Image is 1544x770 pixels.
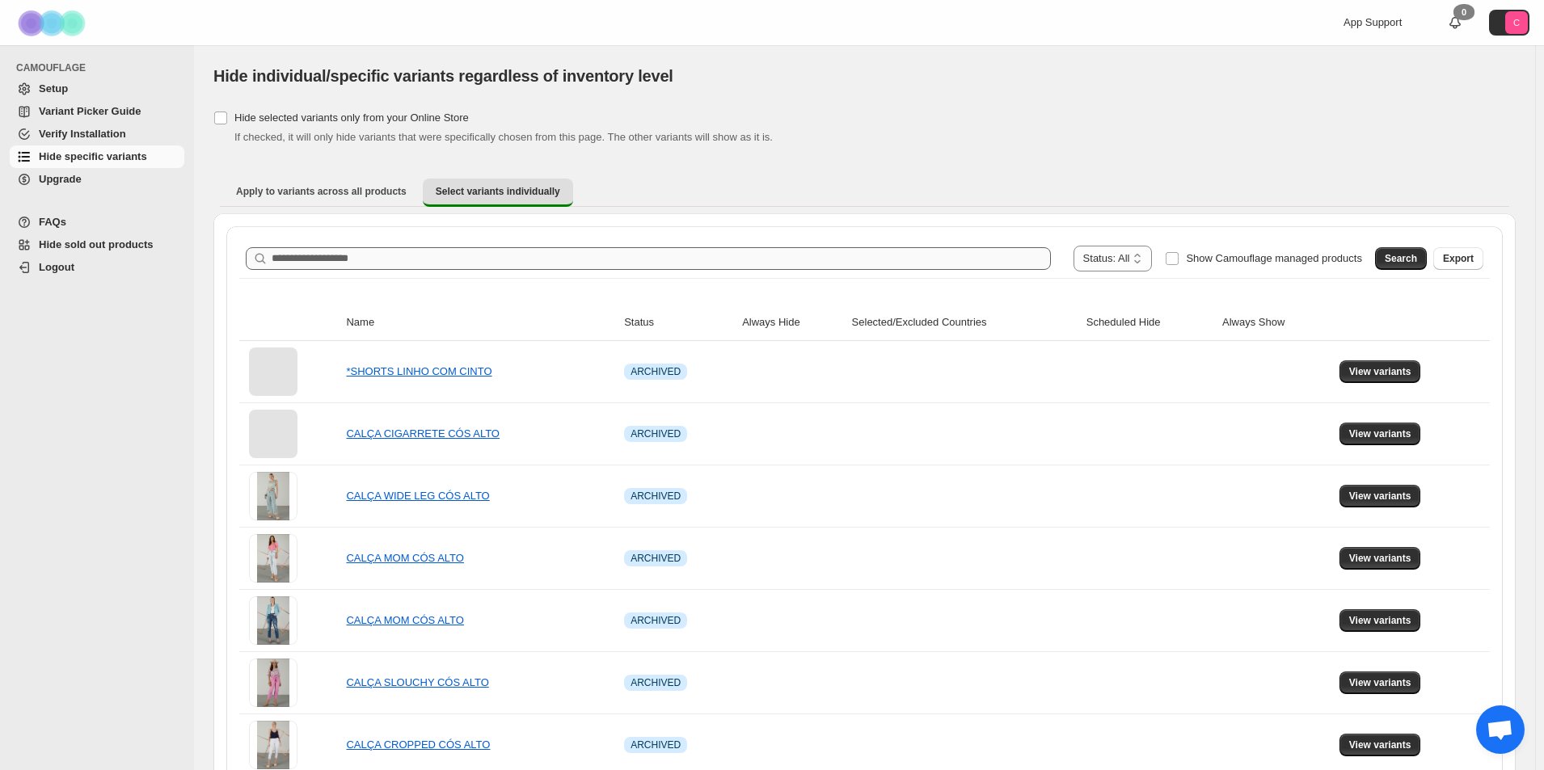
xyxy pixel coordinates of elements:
[631,552,681,565] span: ARCHIVED
[631,676,681,689] span: ARCHIVED
[847,305,1082,341] th: Selected/Excluded Countries
[1513,18,1520,27] text: C
[1186,252,1362,264] span: Show Camouflage managed products
[39,128,126,140] span: Verify Installation
[346,427,500,440] a: CALÇA CIGARRETE CÓS ALTO
[10,211,184,234] a: FAQs
[346,738,490,751] a: CALÇA CROPPED CÓS ALTO
[631,427,681,440] span: ARCHIVED
[341,305,619,341] th: Name
[346,552,463,564] a: CALÇA MOM CÓS ALTO
[436,185,560,198] span: Select variants individually
[631,490,681,503] span: ARCHIVED
[1453,4,1474,20] div: 0
[10,123,184,145] a: Verify Installation
[223,179,420,204] button: Apply to variants across all products
[1217,305,1335,341] th: Always Show
[1443,252,1474,265] span: Export
[1375,247,1427,270] button: Search
[236,185,407,198] span: Apply to variants across all products
[1385,252,1417,265] span: Search
[631,614,681,627] span: ARCHIVED
[39,173,82,185] span: Upgrade
[234,131,773,143] span: If checked, it will only hide variants that were specifically chosen from this page. The other va...
[39,238,154,250] span: Hide sold out products
[1447,15,1463,31] a: 0
[1433,247,1483,270] button: Export
[234,112,469,124] span: Hide selected variants only from your Online Store
[1339,485,1421,507] button: View variants
[1349,614,1411,627] span: View variants
[1339,734,1421,756] button: View variants
[1349,676,1411,689] span: View variants
[39,216,66,228] span: FAQs
[1476,705,1525,754] a: Bate-papo aberto
[10,145,184,168] a: Hide specific variants
[1339,671,1421,694] button: View variants
[39,82,68,95] span: Setup
[39,105,141,117] span: Variant Picker Guide
[1349,427,1411,440] span: View variants
[346,614,463,626] a: CALÇA MOM CÓS ALTO
[39,261,74,273] span: Logout
[1339,423,1421,445] button: View variants
[1339,360,1421,383] button: View variants
[1349,552,1411,565] span: View variants
[346,490,489,502] a: CALÇA WIDE LEG CÓS ALTO
[631,738,681,751] span: ARCHIVED
[631,365,681,378] span: ARCHIVED
[1082,305,1217,341] th: Scheduled Hide
[1349,490,1411,503] span: View variants
[1344,16,1402,28] span: App Support
[213,67,673,85] span: Hide individual/specific variants regardless of inventory level
[10,256,184,279] a: Logout
[10,234,184,256] a: Hide sold out products
[1489,10,1529,36] button: Avatar with initials C
[10,168,184,191] a: Upgrade
[1339,547,1421,570] button: View variants
[39,150,147,162] span: Hide specific variants
[16,61,186,74] span: CAMOUFLAGE
[1339,609,1421,632] button: View variants
[1349,365,1411,378] span: View variants
[1505,11,1528,34] span: Avatar with initials C
[10,100,184,123] a: Variant Picker Guide
[346,676,488,688] a: CALÇA SLOUCHY CÓS ALTO
[1349,738,1411,751] span: View variants
[13,1,94,45] img: Camouflage
[619,305,737,341] th: Status
[10,78,184,100] a: Setup
[737,305,846,341] th: Always Hide
[346,365,491,377] a: *SHORTS LINHO COM CINTO
[423,179,573,207] button: Select variants individually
